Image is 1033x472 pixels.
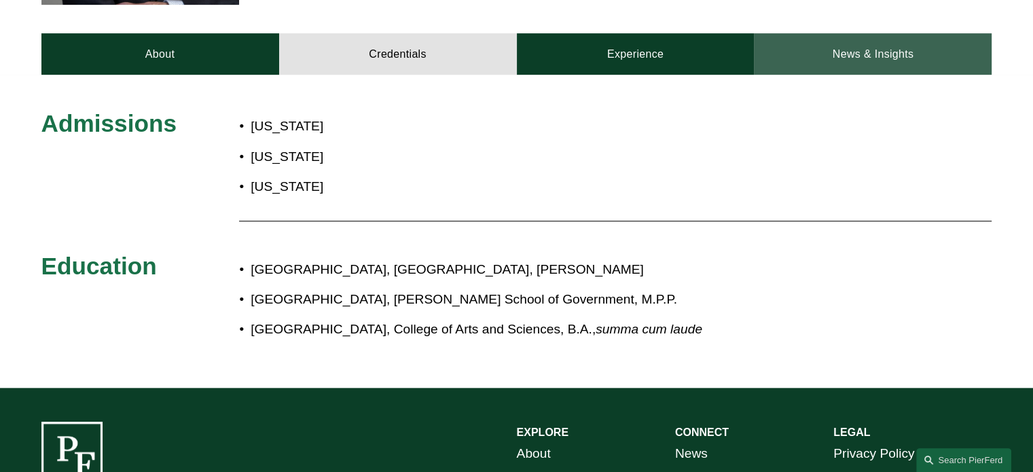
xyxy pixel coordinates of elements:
[251,175,596,199] p: [US_STATE]
[916,448,1011,472] a: Search this site
[517,442,551,466] a: About
[251,288,873,312] p: [GEOGRAPHIC_DATA], [PERSON_NAME] School of Government, M.P.P.
[41,110,177,137] span: Admissions
[754,33,992,74] a: News & Insights
[41,33,279,74] a: About
[251,258,873,282] p: [GEOGRAPHIC_DATA], [GEOGRAPHIC_DATA], [PERSON_NAME]
[833,426,870,438] strong: LEGAL
[517,33,755,74] a: Experience
[675,426,729,438] strong: CONNECT
[833,442,914,466] a: Privacy Policy
[517,426,568,438] strong: EXPLORE
[251,145,596,169] p: [US_STATE]
[251,318,873,342] p: [GEOGRAPHIC_DATA], College of Arts and Sciences, B.A.,
[675,442,708,466] a: News
[596,322,702,336] em: summa cum laude
[279,33,517,74] a: Credentials
[251,115,596,139] p: [US_STATE]
[41,253,157,279] span: Education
